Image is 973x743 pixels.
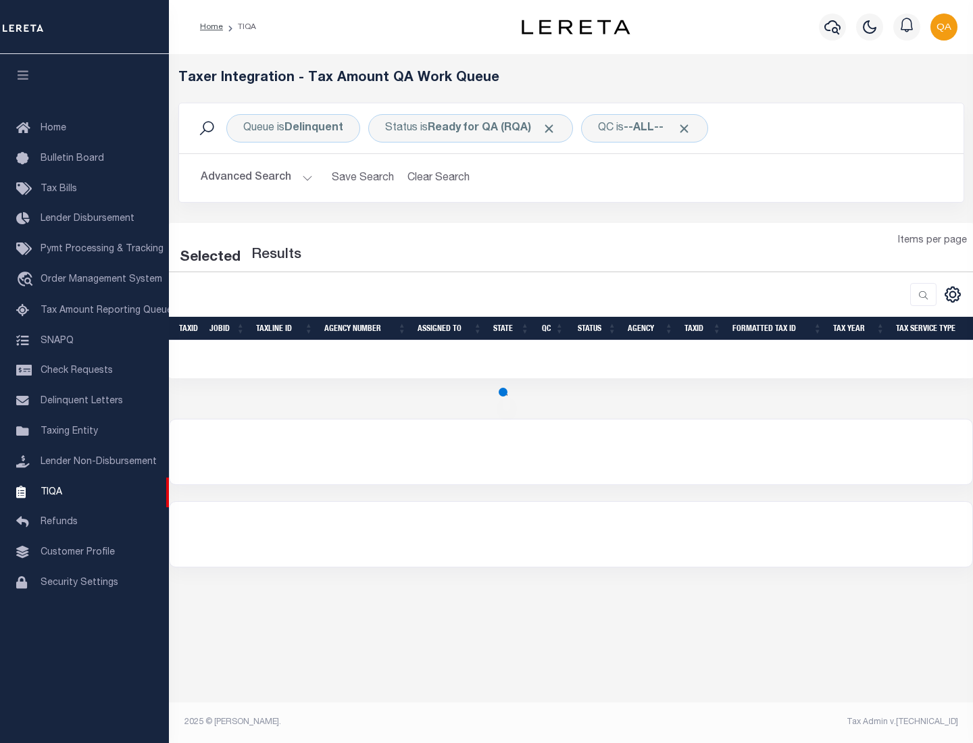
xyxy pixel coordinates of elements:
[200,23,223,31] a: Home
[174,716,572,728] div: 2025 © [PERSON_NAME].
[624,123,664,134] b: --ALL--
[41,457,157,467] span: Lender Non-Disbursement
[41,487,62,496] span: TIQA
[41,124,66,133] span: Home
[368,114,573,143] div: Click to Edit
[402,165,476,191] button: Clear Search
[41,245,164,254] span: Pymt Processing & Tracking
[898,234,967,249] span: Items per page
[16,272,38,289] i: travel_explore
[41,336,74,345] span: SNAPQ
[581,716,958,728] div: Tax Admin v.[TECHNICAL_ID]
[622,317,679,340] th: Agency
[41,184,77,194] span: Tax Bills
[412,317,488,340] th: Assigned To
[535,317,570,340] th: QC
[201,165,313,191] button: Advanced Search
[41,548,115,557] span: Customer Profile
[41,275,162,284] span: Order Management System
[679,317,727,340] th: TaxID
[727,317,828,340] th: Formatted Tax ID
[284,123,343,134] b: Delinquent
[677,122,691,136] span: Click to Remove
[41,154,104,163] span: Bulletin Board
[581,114,708,143] div: Click to Edit
[41,214,134,224] span: Lender Disbursement
[570,317,622,340] th: Status
[522,20,630,34] img: logo-dark.svg
[930,14,957,41] img: svg+xml;base64,PHN2ZyB4bWxucz0iaHR0cDovL3d3dy53My5vcmcvMjAwMC9zdmciIHBvaW50ZXItZXZlbnRzPSJub25lIi...
[178,70,964,86] h5: Taxer Integration - Tax Amount QA Work Queue
[180,247,241,269] div: Selected
[488,317,535,340] th: State
[251,317,319,340] th: TaxLine ID
[226,114,360,143] div: Click to Edit
[319,317,412,340] th: Agency Number
[41,366,113,376] span: Check Requests
[41,306,172,315] span: Tax Amount Reporting Queue
[41,517,78,527] span: Refunds
[41,396,123,406] span: Delinquent Letters
[542,122,556,136] span: Click to Remove
[251,245,301,266] label: Results
[828,317,891,340] th: Tax Year
[324,165,402,191] button: Save Search
[428,123,556,134] b: Ready for QA (RQA)
[174,317,204,340] th: TaxID
[41,427,98,436] span: Taxing Entity
[204,317,251,340] th: JobID
[223,21,256,33] li: TIQA
[41,578,118,588] span: Security Settings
